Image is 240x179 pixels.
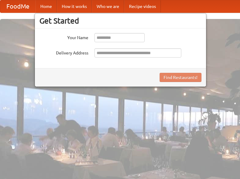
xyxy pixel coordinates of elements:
[39,48,88,56] label: Delivery Address
[35,0,57,13] a: Home
[39,33,88,41] label: Your Name
[160,73,201,82] button: Find Restaurants!
[39,16,201,25] h3: Get Started
[124,0,161,13] a: Recipe videos
[57,0,92,13] a: How it works
[0,0,35,13] a: FoodMe
[92,0,124,13] a: Who we are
